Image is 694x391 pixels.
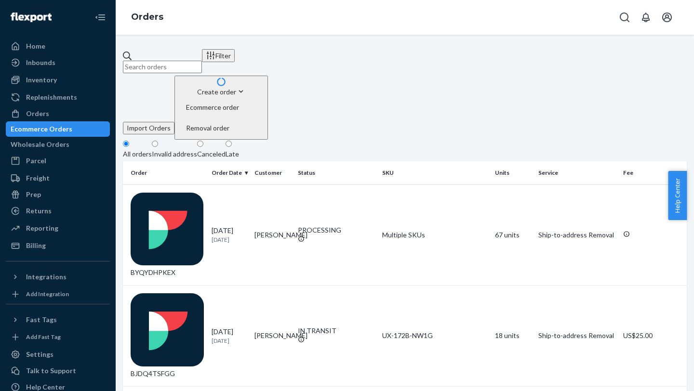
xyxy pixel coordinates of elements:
[6,347,110,362] a: Settings
[6,312,110,327] button: Fast Tags
[131,12,163,22] a: Orders
[26,366,76,376] div: Talk to Support
[131,293,204,378] div: BJDQ4TSFGG
[178,97,264,117] button: Ecommerce order
[6,72,110,88] a: Inventory
[382,331,487,340] div: UX-172B-NW1G
[657,8,677,27] button: Open account menu
[6,331,110,343] a: Add Fast Tag
[123,161,208,184] th: Order
[6,221,110,236] a: Reporting
[26,58,55,67] div: Inbounds
[212,226,247,244] div: [DATE]
[26,156,46,166] div: Parcel
[212,327,247,345] div: [DATE]
[491,184,534,286] td: 67 units
[6,153,110,169] a: Parcel
[619,161,687,184] th: Fee
[123,149,152,159] div: All orders
[202,49,235,62] button: Filter
[534,161,619,184] th: Service
[123,141,129,147] input: All orders
[186,125,239,131] span: Removal order
[26,173,50,183] div: Freight
[251,286,294,387] td: [PERSON_NAME]
[26,92,77,102] div: Replenishments
[6,106,110,121] a: Orders
[6,55,110,70] a: Inbounds
[178,117,264,138] button: Removal order
[152,149,197,159] div: Invalid address
[6,238,110,253] a: Billing
[378,161,491,184] th: SKU
[6,203,110,219] a: Returns
[11,13,52,22] img: Flexport logo
[615,8,634,27] button: Open Search Box
[26,350,53,359] div: Settings
[226,149,239,159] div: Late
[6,137,110,152] a: Wholesale Orders
[131,193,204,278] div: BYQYDHPKEX
[6,170,110,186] a: Freight
[6,363,110,378] a: Talk to Support
[11,124,72,134] div: Ecommerce Orders
[174,76,268,140] button: Create orderEcommerce orderRemoval order
[6,121,110,137] a: Ecommerce Orders
[491,286,534,387] td: 18 units
[26,109,49,118] div: Orders
[123,3,171,31] ol: breadcrumbs
[298,326,375,336] div: IN TRANSIT
[6,269,110,285] button: Integrations
[6,288,110,300] a: Add Integration
[26,206,52,216] div: Returns
[26,75,57,85] div: Inventory
[206,51,231,61] div: Filter
[619,286,687,387] td: US$25.00
[178,87,264,97] div: Create order
[298,225,375,235] div: PROCESSING
[26,223,58,233] div: Reporting
[123,122,174,134] button: Import Orders
[212,337,247,345] p: [DATE]
[6,187,110,202] a: Prep
[636,8,655,27] button: Open notifications
[26,241,46,250] div: Billing
[208,161,251,184] th: Order Date
[378,184,491,286] td: Multiple SKUs
[123,61,202,73] input: Search orders
[26,290,69,298] div: Add Integration
[254,169,290,177] div: Customer
[26,333,61,341] div: Add Fast Tag
[26,41,45,51] div: Home
[6,39,110,54] a: Home
[6,90,110,105] a: Replenishments
[668,171,687,220] button: Help Center
[491,161,534,184] th: Units
[91,8,110,27] button: Close Navigation
[212,235,247,244] p: [DATE]
[26,272,67,282] div: Integrations
[197,141,203,147] input: Canceled
[534,286,619,387] td: Ship-to-address Removal
[26,315,57,325] div: Fast Tags
[251,184,294,286] td: [PERSON_NAME]
[186,104,239,111] span: Ecommerce order
[152,141,158,147] input: Invalid address
[226,141,232,147] input: Late
[294,161,379,184] th: Status
[197,149,226,159] div: Canceled
[26,190,41,199] div: Prep
[534,184,619,286] td: Ship-to-address Removal
[11,140,69,149] div: Wholesale Orders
